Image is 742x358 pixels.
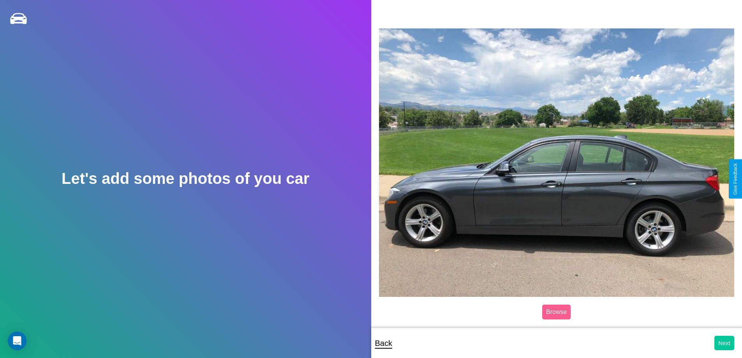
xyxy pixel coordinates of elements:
[714,336,734,350] button: Next
[542,305,571,319] label: Browse
[733,163,738,195] div: Give Feedback
[62,170,309,187] h2: Let's add some photos of you car
[379,28,735,296] img: posted
[375,336,392,350] p: Back
[8,332,26,350] div: Open Intercom Messenger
